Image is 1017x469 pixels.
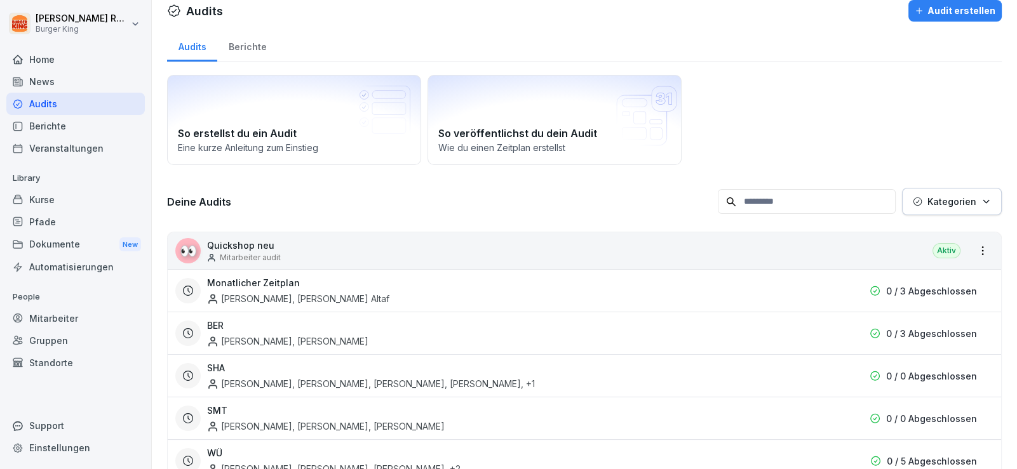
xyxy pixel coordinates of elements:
p: Wie du einen Zeitplan erstellst [438,141,671,154]
a: So erstellst du ein AuditEine kurze Anleitung zum Einstieg [167,75,421,165]
a: Automatisierungen [6,256,145,278]
h3: Monatlicher Zeitplan [207,276,300,289]
h2: So veröffentlichst du dein Audit [438,126,671,141]
a: Veranstaltungen [6,137,145,159]
a: DokumenteNew [6,233,145,256]
h2: So erstellst du ein Audit [178,126,410,141]
div: [PERSON_NAME], [PERSON_NAME] [207,334,368,348]
a: Standorte [6,352,145,374]
h3: SMT [207,404,227,417]
p: 0 / 3 Abgeschlossen [886,284,977,298]
a: Berichte [217,29,278,62]
div: Audit erstellen [915,4,995,18]
a: Mitarbeiter [6,307,145,329]
p: Quickshop neu [207,239,281,252]
a: Audits [6,93,145,115]
p: Mitarbeiter audit [220,252,281,263]
p: Library [6,168,145,188]
p: Eine kurze Anleitung zum Einstieg [178,141,410,154]
div: Dokumente [6,233,145,256]
p: Kategorien [927,195,976,208]
p: Burger King [36,25,128,34]
a: Pfade [6,211,145,233]
div: [PERSON_NAME], [PERSON_NAME], [PERSON_NAME], [PERSON_NAME] , +1 [207,377,535,390]
p: 0 / 5 Abgeschlossen [887,454,977,468]
div: [PERSON_NAME], [PERSON_NAME], [PERSON_NAME] [207,419,445,433]
h3: SHA [207,361,225,374]
div: Aktiv [933,243,960,258]
div: New [119,237,141,252]
a: Einstellungen [6,437,145,459]
p: 0 / 3 Abgeschlossen [886,327,977,340]
a: Kurse [6,188,145,211]
p: 0 / 0 Abgeschlossen [886,412,977,425]
a: News [6,70,145,93]
a: Audits [167,29,217,62]
a: Berichte [6,115,145,137]
div: 👀 [175,238,201,263]
button: Kategorien [902,188,1002,215]
h3: Deine Audits [167,195,711,209]
a: So veröffentlichst du dein AuditWie du einen Zeitplan erstellst [428,75,682,165]
div: Support [6,414,145,437]
p: People [6,287,145,307]
h3: WÜ [207,446,222,459]
p: 0 / 0 Abgeschlossen [886,369,977,383]
p: [PERSON_NAME] Rohrich [36,13,128,24]
div: [PERSON_NAME], [PERSON_NAME] Altaf [207,292,389,305]
a: Home [6,48,145,70]
h1: Audits [186,3,223,20]
a: Gruppen [6,329,145,352]
h3: BER [207,319,224,332]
